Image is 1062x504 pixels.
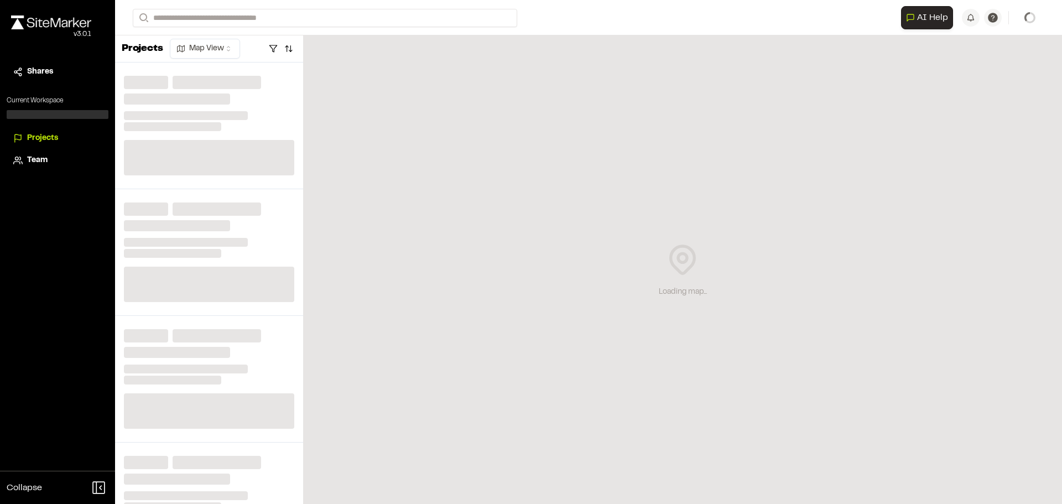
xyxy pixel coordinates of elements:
[133,9,153,27] button: Search
[13,132,102,144] a: Projects
[13,154,102,167] a: Team
[13,66,102,78] a: Shares
[917,11,948,24] span: AI Help
[11,15,91,29] img: rebrand.png
[7,481,42,495] span: Collapse
[901,6,957,29] div: Open AI Assistant
[27,132,58,144] span: Projects
[659,286,707,298] div: Loading map...
[901,6,953,29] button: Open AI Assistant
[11,29,91,39] div: Oh geez...please don't...
[7,96,108,106] p: Current Workspace
[27,66,53,78] span: Shares
[27,154,48,167] span: Team
[122,41,163,56] p: Projects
